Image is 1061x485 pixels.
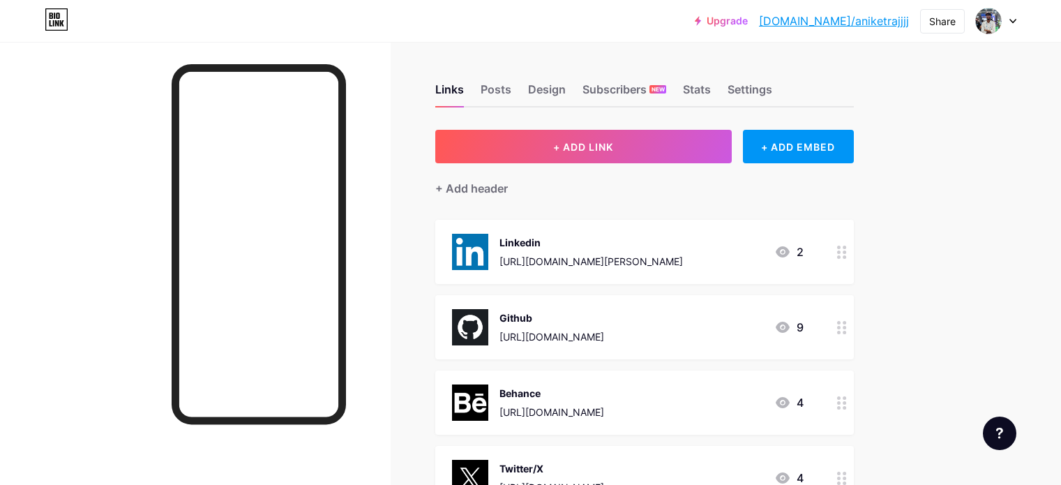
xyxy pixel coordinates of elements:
a: Upgrade [695,15,748,27]
div: Subscribers [582,81,666,106]
div: 2 [774,244,804,260]
div: Design [528,81,566,106]
img: Linkedin [452,234,488,270]
div: Twitter/X [499,461,604,476]
div: Links [435,81,464,106]
div: Behance [499,386,604,401]
div: + Add header [435,180,508,197]
span: + ADD LINK [553,141,613,153]
div: Linkedin [499,235,683,250]
div: 9 [774,319,804,336]
img: Github [452,309,488,345]
img: aniketrajjjj [975,8,1002,34]
div: [URL][DOMAIN_NAME][PERSON_NAME] [499,254,683,269]
img: Behance [452,385,488,421]
div: Posts [481,81,511,106]
div: Github [499,311,604,325]
a: [DOMAIN_NAME]/aniketrajjjj [759,13,909,29]
div: + ADD EMBED [743,130,854,163]
div: Stats [683,81,711,106]
div: Share [929,14,956,29]
div: Settings [728,81,772,106]
div: 4 [774,394,804,411]
span: NEW [652,85,665,94]
div: [URL][DOMAIN_NAME] [499,329,604,344]
button: + ADD LINK [435,130,732,163]
div: [URL][DOMAIN_NAME] [499,405,604,419]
